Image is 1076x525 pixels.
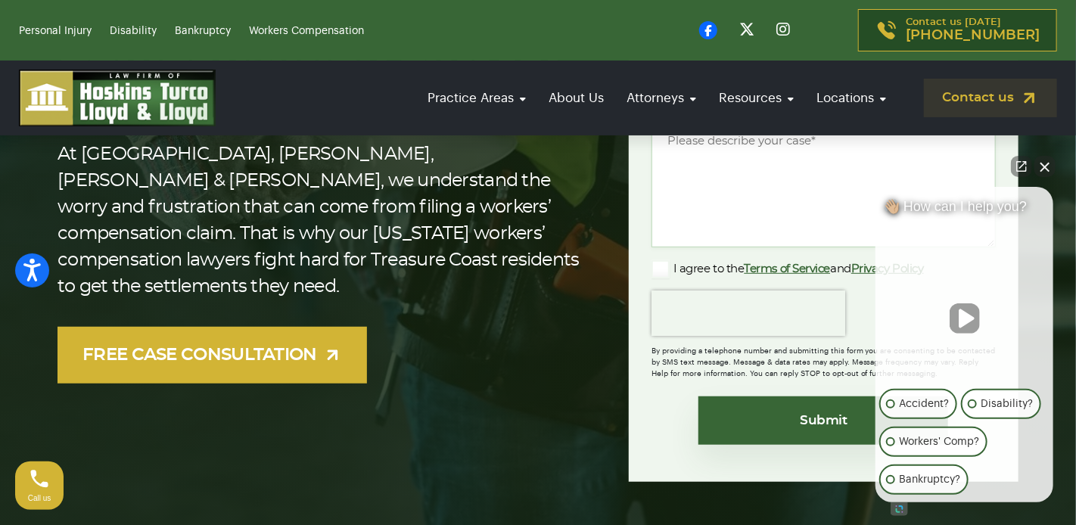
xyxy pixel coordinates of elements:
img: logo [19,70,216,126]
a: Contact us [DATE][PHONE_NUMBER] [858,9,1057,51]
p: Bankruptcy? [899,471,960,489]
a: About Us [541,76,611,120]
div: 👋🏼 How can I help you? [875,198,1053,222]
a: Open direct chat [1011,156,1032,177]
button: Unmute video [950,303,980,334]
a: Practice Areas [420,76,533,120]
iframe: reCAPTCHA [652,290,845,336]
a: Privacy Policy [851,263,924,275]
p: Contact us [DATE] [906,17,1040,43]
a: Locations [809,76,894,120]
img: arrow-up-right-light.svg [323,346,342,365]
div: By providing a telephone number and submitting this form you are consenting to be contacted by SM... [652,336,996,380]
a: Disability [110,26,157,36]
span: Call us [28,494,51,502]
p: Disability? [981,395,1033,413]
button: Close Intaker Chat Widget [1034,156,1056,177]
a: FREE CASE CONSULTATION [58,327,367,384]
a: Terms of Service [745,263,831,275]
label: I agree to the and [652,260,924,278]
input: Submit [698,396,948,445]
a: Open intaker chat [891,502,908,516]
span: [PHONE_NUMBER] [906,28,1040,43]
a: Personal Injury [19,26,92,36]
a: Contact us [924,79,1057,117]
a: Attorneys [619,76,704,120]
p: Workers' Comp? [899,433,979,451]
a: Bankruptcy [175,26,231,36]
a: Resources [711,76,801,120]
a: Workers Compensation [249,26,364,36]
p: Accident? [899,395,949,413]
p: At [GEOGRAPHIC_DATA], [PERSON_NAME], [PERSON_NAME] & [PERSON_NAME], we understand the worry and f... [58,141,580,300]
